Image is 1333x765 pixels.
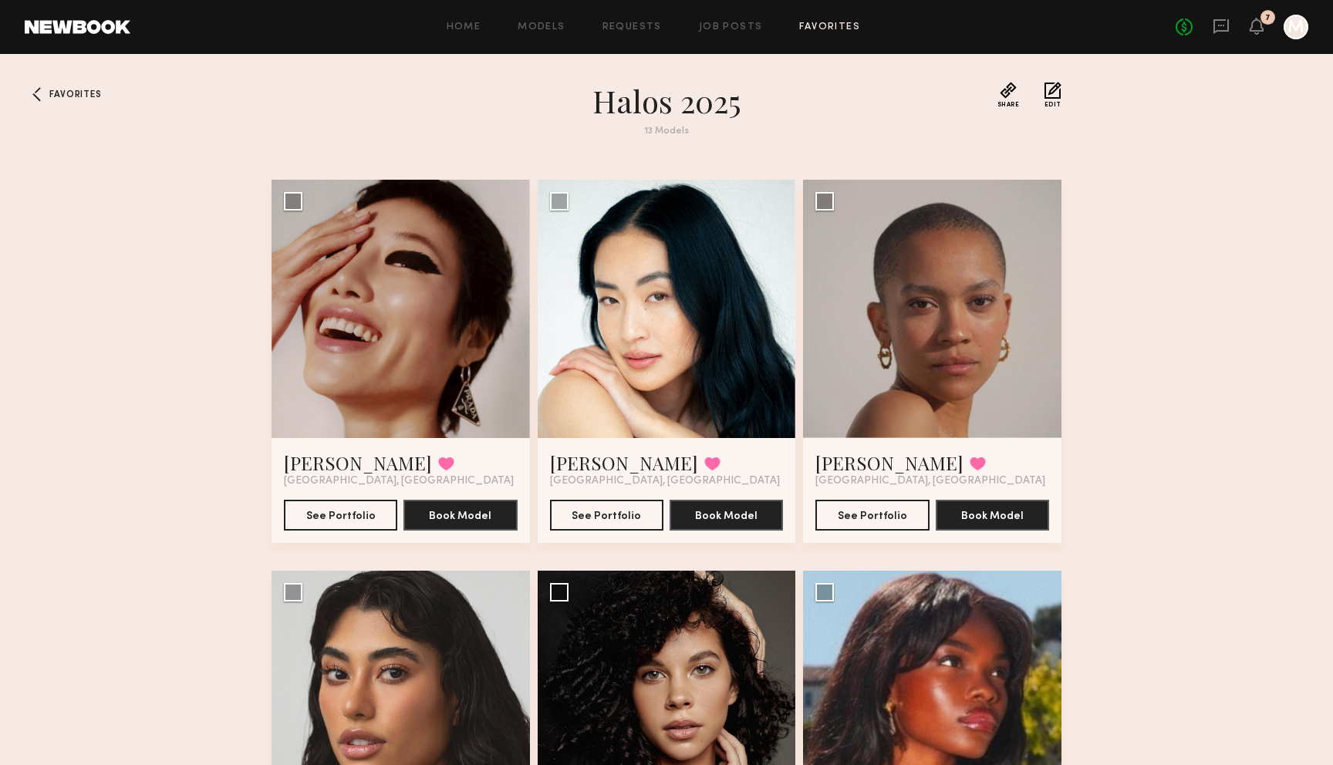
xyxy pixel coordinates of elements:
a: [PERSON_NAME] [815,450,963,475]
div: 7 [1265,14,1271,22]
a: Home [447,22,481,32]
span: [GEOGRAPHIC_DATA], [GEOGRAPHIC_DATA] [284,475,514,487]
a: Book Model [936,508,1049,521]
div: 13 Models [389,126,944,136]
button: Book Model [403,500,517,531]
a: Book Model [670,508,783,521]
a: Favorites [25,82,49,106]
button: Book Model [670,500,783,531]
a: [PERSON_NAME] [550,450,698,475]
span: Favorites [49,90,101,99]
a: Favorites [799,22,860,32]
a: M [1284,15,1308,39]
button: See Portfolio [815,500,929,531]
button: Book Model [936,500,1049,531]
span: Share [997,102,1020,108]
a: Requests [602,22,662,32]
a: [PERSON_NAME] [284,450,432,475]
button: See Portfolio [550,500,663,531]
h1: Halos 2025 [389,82,944,120]
span: [GEOGRAPHIC_DATA], [GEOGRAPHIC_DATA] [550,475,780,487]
button: Edit [1044,82,1061,108]
span: Edit [1044,102,1061,108]
a: Models [518,22,565,32]
a: Book Model [403,508,517,521]
button: Share [997,82,1020,108]
button: See Portfolio [284,500,397,531]
span: [GEOGRAPHIC_DATA], [GEOGRAPHIC_DATA] [815,475,1045,487]
a: Job Posts [699,22,763,32]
